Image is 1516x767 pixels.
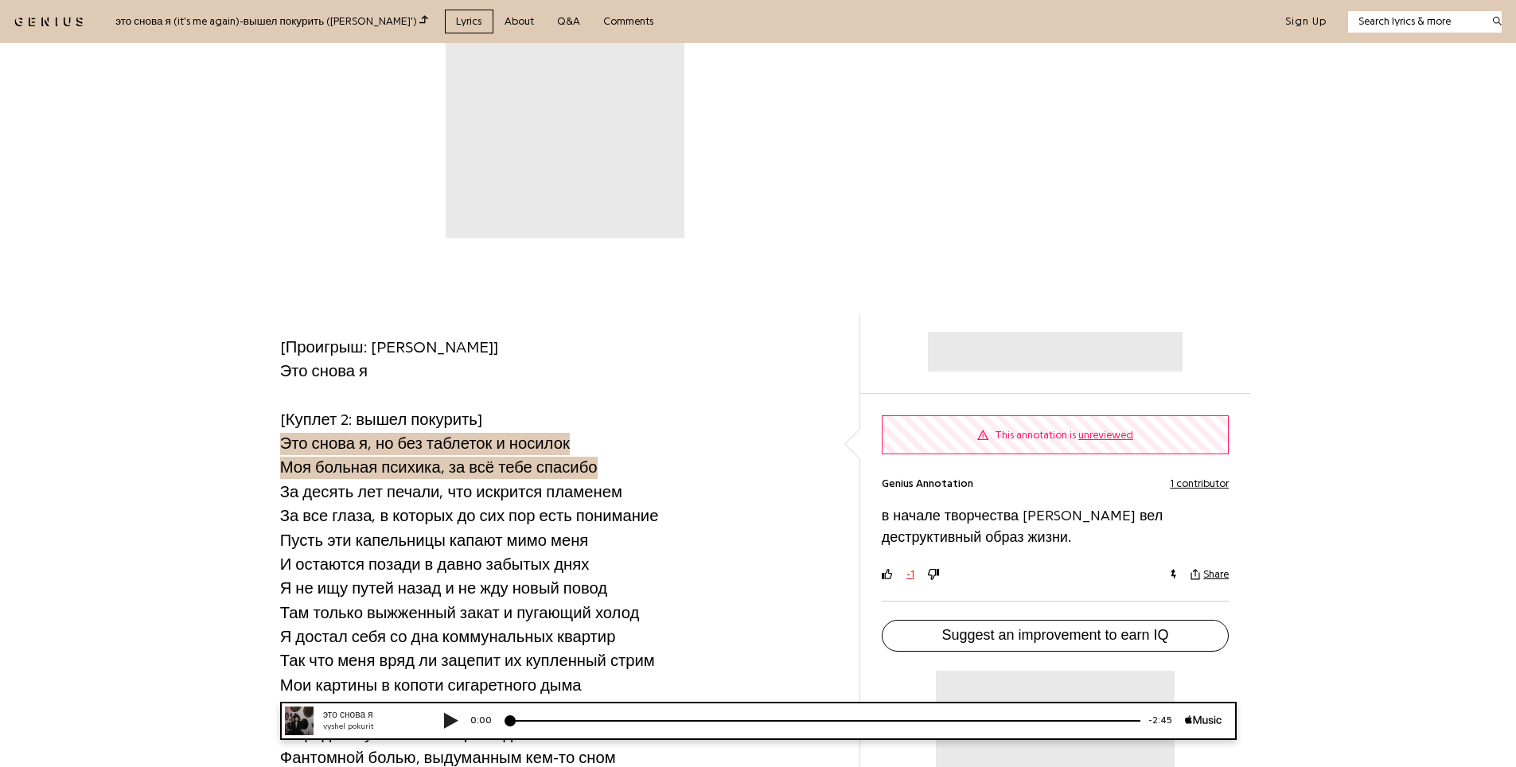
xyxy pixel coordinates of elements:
[280,457,598,479] span: Моя больная психика, за всё тебе спасибо
[1170,476,1229,492] button: 1 contributor
[873,12,918,25] div: -2:45
[1285,14,1327,29] button: Sign Up
[18,5,46,33] img: 72x72bb.jpg
[1191,568,1230,581] button: Share
[280,431,570,456] a: Это снова я, но без таблеток и носилок
[280,433,570,455] span: Это снова я, но без таблеток и носилок
[882,620,1230,652] button: Suggest an improvement to earn IQ
[928,569,939,580] svg: downvote
[445,10,493,34] a: Lyrics
[546,10,592,34] a: Q&A
[115,13,428,30] div: это снова я (it’s me again) - вышел покурить ([PERSON_NAME]')
[1203,568,1229,581] span: Share
[882,476,973,492] span: Genius Annotation
[592,10,665,34] a: Comments
[493,10,546,34] a: About
[882,505,1230,548] p: в начале творчества [PERSON_NAME] вел деструктивный образ жизни.
[903,566,918,582] button: -1
[56,6,151,20] div: это снова я
[280,455,598,480] a: Моя больная психика, за всё тебе спасибо
[1348,14,1483,29] input: Search lyrics & more
[882,569,893,580] svg: upvote
[995,427,1133,443] div: This annotation is
[56,19,151,31] div: vyshel pokurit
[1078,430,1133,440] span: unreviewed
